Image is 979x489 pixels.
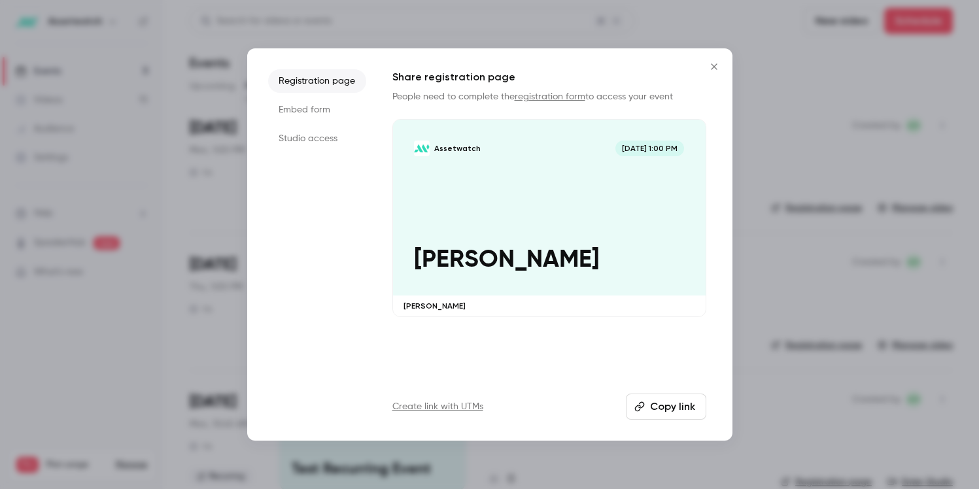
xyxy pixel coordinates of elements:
[414,246,685,274] p: [PERSON_NAME]
[615,141,685,156] span: [DATE] 1:00 PM
[626,394,706,420] button: Copy link
[268,127,366,150] li: Studio access
[701,54,727,80] button: Close
[392,90,706,103] p: People need to complete the to access your event
[404,301,695,311] p: [PERSON_NAME]
[392,69,706,85] h1: Share registration page
[515,92,585,101] a: registration form
[268,69,366,93] li: Registration page
[268,98,366,122] li: Embed form
[434,143,481,154] p: Assetwatch
[392,400,483,413] a: Create link with UTMs
[392,119,706,317] a: Kyle PrivetteAssetwatch[DATE] 1:00 PM[PERSON_NAME][PERSON_NAME]
[414,141,430,156] img: Kyle Privette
